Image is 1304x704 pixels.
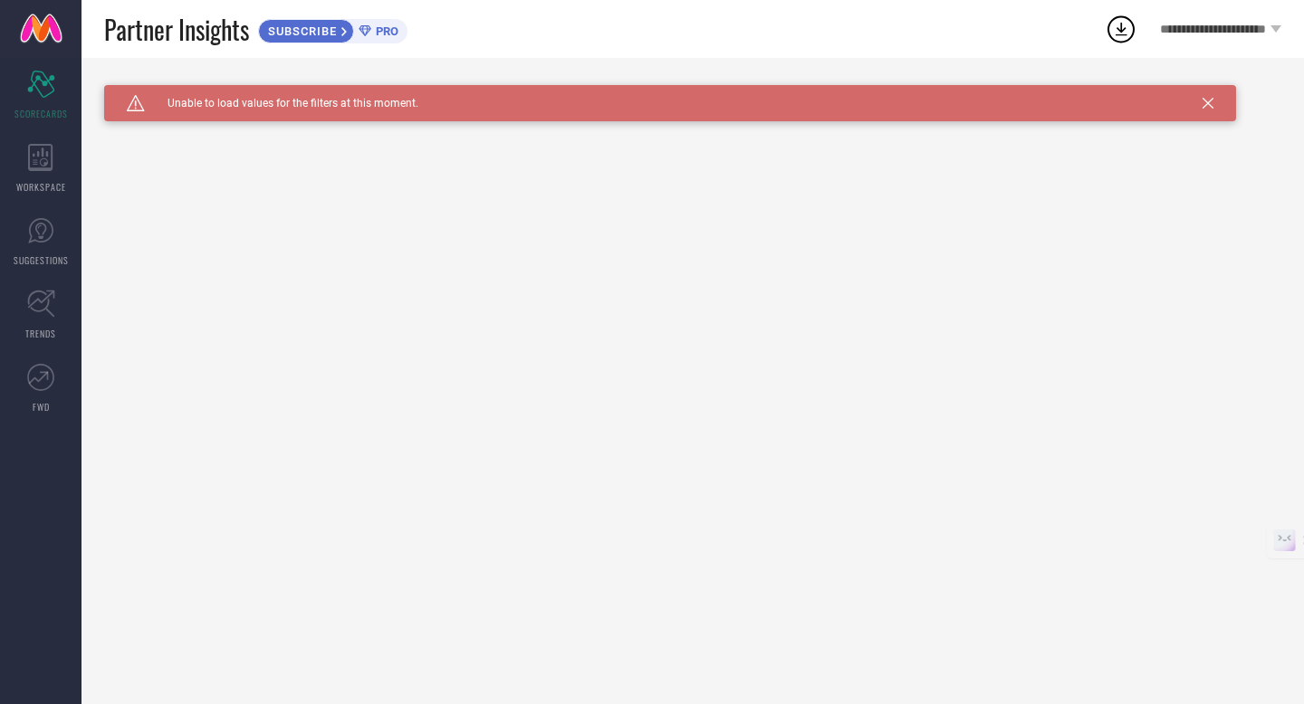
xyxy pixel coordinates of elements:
span: TRENDS [25,327,56,340]
span: SUBSCRIBE [259,24,341,38]
span: WORKSPACE [16,180,66,194]
span: Partner Insights [104,11,249,48]
span: Unable to load values for the filters at this moment. [145,97,418,109]
span: SUGGESTIONS [14,253,69,267]
span: SCORECARDS [14,107,68,120]
span: PRO [371,24,398,38]
div: Unable to load filters at this moment. Please try later. [104,85,1281,100]
div: Open download list [1105,13,1137,45]
span: FWD [33,400,50,414]
a: SUBSCRIBEPRO [258,14,407,43]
